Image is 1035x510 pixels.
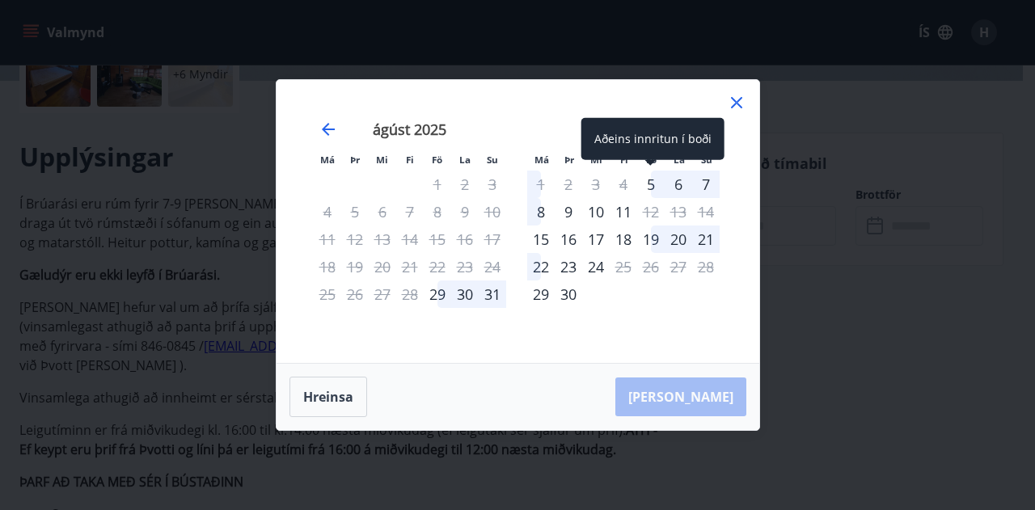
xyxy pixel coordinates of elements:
[432,154,442,166] small: Fö
[369,198,396,225] td: Not available. miðvikudagur, 6. ágúst 2025
[582,198,610,225] td: Choose miðvikudagur, 10. september 2025 as your check-in date. It’s available.
[350,154,360,166] small: Þr
[692,198,720,225] td: Not available. sunnudagur, 14. september 2025
[692,225,720,253] td: Choose sunnudagur, 21. september 2025 as your check-in date. It’s available.
[582,253,610,280] div: 24
[555,253,582,280] td: Choose þriðjudagur, 23. september 2025 as your check-in date. It’s available.
[555,198,582,225] td: Choose þriðjudagur, 9. september 2025 as your check-in date. It’s available.
[665,198,692,225] td: Not available. laugardagur, 13. september 2025
[637,198,665,225] td: Not available. föstudagur, 12. september 2025
[424,253,451,280] td: Not available. föstudagur, 22. ágúst 2025
[296,99,740,344] div: Calendar
[637,198,665,225] div: Aðeins útritun í boði
[479,280,506,308] div: 31
[610,198,637,225] td: Choose fimmtudagur, 11. september 2025 as your check-in date. It’s available.
[555,280,582,308] div: 30
[555,171,582,198] td: Not available. þriðjudagur, 2. september 2025
[424,280,451,308] td: Choose föstudagur, 29. ágúst 2025 as your check-in date. It’s available.
[527,280,555,308] td: Choose mánudagur, 29. september 2025 as your check-in date. It’s available.
[396,198,424,225] td: Not available. fimmtudagur, 7. ágúst 2025
[487,154,498,166] small: Su
[314,225,341,253] td: Not available. mánudagur, 11. ágúst 2025
[582,225,610,253] td: Choose miðvikudagur, 17. september 2025 as your check-in date. It’s available.
[665,225,692,253] td: Choose laugardagur, 20. september 2025 as your check-in date. It’s available.
[320,154,335,166] small: Má
[451,253,479,280] td: Not available. laugardagur, 23. ágúst 2025
[581,118,724,160] div: Aðeins innritun í boði
[341,280,369,308] td: Not available. þriðjudagur, 26. ágúst 2025
[369,225,396,253] td: Not available. miðvikudagur, 13. ágúst 2025
[479,280,506,308] td: Choose sunnudagur, 31. ágúst 2025 as your check-in date. It’s available.
[527,253,555,280] div: 22
[527,280,555,308] div: Aðeins innritun í boði
[534,154,549,166] small: Má
[396,225,424,253] td: Not available. fimmtudagur, 14. ágúst 2025
[424,171,451,198] td: Not available. föstudagur, 1. ágúst 2025
[610,253,637,280] div: Aðeins útritun í boði
[637,171,665,198] div: Aðeins innritun í boði
[555,225,582,253] div: 16
[582,171,610,198] td: Not available. miðvikudagur, 3. september 2025
[527,253,555,280] td: Choose mánudagur, 22. september 2025 as your check-in date. It’s available.
[582,225,610,253] div: 17
[314,280,341,308] td: Not available. mánudagur, 25. ágúst 2025
[692,171,720,198] div: 7
[555,253,582,280] div: 23
[637,171,665,198] td: Choose föstudagur, 5. september 2025 as your check-in date. It’s available.
[610,253,637,280] td: Not available. fimmtudagur, 25. september 2025
[341,253,369,280] td: Not available. þriðjudagur, 19. ágúst 2025
[479,171,506,198] td: Not available. sunnudagur, 3. ágúst 2025
[369,253,396,280] td: Not available. miðvikudagur, 20. ágúst 2025
[610,198,637,225] div: 11
[341,225,369,253] td: Not available. þriðjudagur, 12. ágúst 2025
[692,253,720,280] td: Not available. sunnudagur, 28. september 2025
[692,225,720,253] div: 21
[527,225,555,253] td: Choose mánudagur, 15. september 2025 as your check-in date. It’s available.
[479,253,506,280] td: Not available. sunnudagur, 24. ágúst 2025
[424,198,451,225] td: Not available. föstudagur, 8. ágúst 2025
[527,171,555,198] td: Not available. mánudagur, 1. september 2025
[314,253,341,280] td: Not available. mánudagur, 18. ágúst 2025
[555,280,582,308] td: Choose þriðjudagur, 30. september 2025 as your check-in date. It’s available.
[451,280,479,308] td: Choose laugardagur, 30. ágúst 2025 as your check-in date. It’s available.
[637,225,665,253] div: 19
[451,225,479,253] td: Not available. laugardagur, 16. ágúst 2025
[665,225,692,253] div: 20
[527,198,555,225] td: Choose mánudagur, 8. september 2025 as your check-in date. It’s available.
[314,198,341,225] td: Not available. mánudagur, 4. ágúst 2025
[459,154,471,166] small: La
[527,171,555,198] div: Aðeins útritun í boði
[341,198,369,225] td: Not available. þriðjudagur, 5. ágúst 2025
[479,198,506,225] td: Not available. sunnudagur, 10. ágúst 2025
[376,154,388,166] small: Mi
[610,171,637,198] td: Not available. fimmtudagur, 4. september 2025
[396,253,424,280] td: Not available. fimmtudagur, 21. ágúst 2025
[582,198,610,225] div: 10
[692,171,720,198] td: Choose sunnudagur, 7. september 2025 as your check-in date. It’s available.
[637,253,665,280] td: Not available. föstudagur, 26. september 2025
[373,120,446,139] strong: ágúst 2025
[479,225,506,253] td: Not available. sunnudagur, 17. ágúst 2025
[610,225,637,253] td: Choose fimmtudagur, 18. september 2025 as your check-in date. It’s available.
[319,120,338,139] div: Move backward to switch to the previous month.
[665,171,692,198] div: 6
[610,225,637,253] div: 18
[582,253,610,280] td: Choose miðvikudagur, 24. september 2025 as your check-in date. It’s available.
[637,225,665,253] td: Choose föstudagur, 19. september 2025 as your check-in date. It’s available.
[369,280,396,308] td: Not available. miðvikudagur, 27. ágúst 2025
[555,225,582,253] td: Choose þriðjudagur, 16. september 2025 as your check-in date. It’s available.
[451,171,479,198] td: Not available. laugardagur, 2. ágúst 2025
[424,280,451,308] div: Aðeins innritun í boði
[451,280,479,308] div: 30
[527,225,555,253] div: Aðeins innritun í boði
[564,154,574,166] small: Þr
[451,198,479,225] td: Not available. laugardagur, 9. ágúst 2025
[406,154,414,166] small: Fi
[555,198,582,225] div: 9
[665,171,692,198] td: Choose laugardagur, 6. september 2025 as your check-in date. It’s available.
[424,225,451,253] td: Not available. föstudagur, 15. ágúst 2025
[527,198,555,225] div: 8
[665,253,692,280] td: Not available. laugardagur, 27. september 2025
[396,280,424,308] td: Not available. fimmtudagur, 28. ágúst 2025
[289,377,367,417] button: Hreinsa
